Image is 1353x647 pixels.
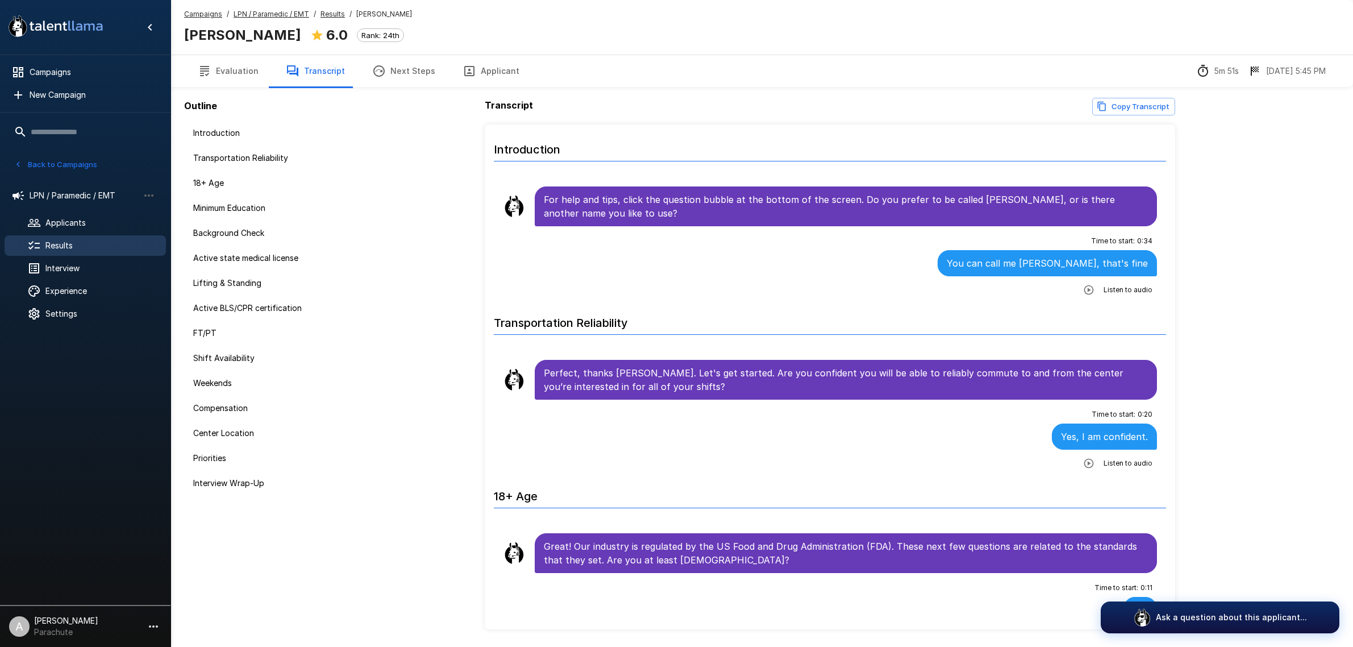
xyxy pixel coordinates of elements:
span: Time to start : [1091,235,1135,247]
p: 5m 51s [1214,65,1239,77]
button: Evaluation [184,55,272,87]
b: Transcript [485,99,533,111]
span: / [227,9,229,20]
b: [PERSON_NAME] [184,27,301,43]
img: llama_clean.png [503,195,526,218]
span: 0 : 11 [1140,582,1152,594]
img: llama_clean.png [503,368,526,391]
span: Time to start : [1094,582,1138,594]
img: llama_clean.png [503,542,526,565]
span: / [349,9,352,20]
h6: Introduction [494,131,1167,161]
u: Results [320,10,345,18]
button: Applicant [449,55,533,87]
button: Transcript [272,55,359,87]
button: Copy transcript [1092,98,1175,115]
h6: Transportation Reliability [494,305,1167,335]
p: You can call me [PERSON_NAME], that's fine [947,256,1148,270]
h6: 18+ Age [494,478,1167,508]
span: 0 : 34 [1137,235,1152,247]
p: Perfect, thanks [PERSON_NAME]. Let's get started. Are you confident you will be able to reliably ... [544,366,1148,393]
b: 6.0 [326,27,348,43]
p: Great! Our industry is regulated by the US Food and Drug Administration (FDA). These next few que... [544,540,1148,567]
p: For help and tips, click the question bubble at the bottom of the screen. Do you prefer to be cal... [544,193,1148,220]
button: Ask a question about this applicant... [1101,602,1339,633]
div: The date and time when the interview was completed [1248,64,1326,78]
div: The time between starting and completing the interview [1196,64,1239,78]
span: 0 : 20 [1138,409,1152,420]
button: Next Steps [359,55,449,87]
img: logo_glasses@2x.png [1133,608,1151,627]
span: Listen to audio [1104,458,1152,469]
span: / [314,9,316,20]
p: Ask a question about this applicant... [1156,612,1307,623]
u: LPN / Paramedic / EMT [234,10,309,18]
span: Rank: 24th [357,31,403,40]
u: Campaigns [184,10,222,18]
span: [PERSON_NAME] [356,9,412,20]
span: Time to start : [1092,409,1135,420]
p: Yes, I am confident. [1061,430,1148,443]
p: [DATE] 5:45 PM [1266,65,1326,77]
span: Listen to audio [1104,284,1152,296]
